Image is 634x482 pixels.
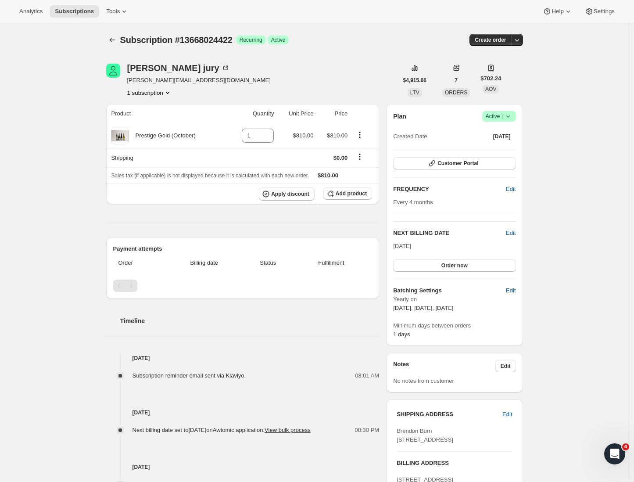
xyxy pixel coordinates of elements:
[50,5,99,18] button: Subscriptions
[393,243,411,249] span: [DATE]
[604,443,625,464] iframe: Intercom live chat
[502,113,503,120] span: |
[106,354,380,363] h4: [DATE]
[403,77,426,84] span: $4,915.66
[393,295,516,304] span: Yearly on
[353,152,367,162] button: Shipping actions
[327,132,347,139] span: $810.00
[480,74,501,83] span: $702.24
[240,36,262,43] span: Recurring
[445,90,467,96] span: ORDERS
[497,407,517,421] button: Edit
[393,185,506,194] h2: FREQUENCY
[293,132,314,139] span: $810.00
[106,148,228,167] th: Shipping
[393,286,506,295] h6: Batching Settings
[133,427,311,433] span: Next billing date set to [DATE] on Awtomic application .
[397,428,453,443] span: Brendon Burn [STREET_ADDRESS]
[393,157,516,169] button: Customer Portal
[106,463,380,471] h4: [DATE]
[101,5,134,18] button: Tools
[106,408,380,417] h4: [DATE]
[106,64,120,78] span: LISA jury
[106,8,120,15] span: Tools
[336,190,367,197] span: Add product
[393,259,516,272] button: Order now
[133,372,246,379] span: Subscription reminder email sent via Klaviyo.
[506,185,516,194] span: Edit
[127,64,230,72] div: [PERSON_NAME] jury
[14,5,48,18] button: Analytics
[502,410,512,419] span: Edit
[398,74,432,86] button: $4,915.66
[276,104,316,123] th: Unit Price
[113,245,373,253] h2: Payment attempts
[455,77,458,84] span: 7
[246,259,290,267] span: Status
[393,331,410,338] span: 1 days
[501,284,521,298] button: Edit
[296,259,367,267] span: Fulfillment
[271,36,286,43] span: Active
[485,86,496,92] span: AOV
[393,132,427,141] span: Created Date
[580,5,620,18] button: Settings
[19,8,43,15] span: Analytics
[113,280,373,292] nav: Pagination
[316,104,351,123] th: Price
[506,229,516,237] button: Edit
[501,182,521,196] button: Edit
[469,34,511,46] button: Create order
[506,286,516,295] span: Edit
[120,317,380,325] h2: Timeline
[106,104,228,123] th: Product
[410,90,419,96] span: LTV
[393,360,495,372] h3: Notes
[168,259,240,267] span: Billing date
[393,321,516,330] span: Minimum days between orders
[501,363,511,370] span: Edit
[437,160,478,167] span: Customer Portal
[495,360,516,372] button: Edit
[318,172,338,179] span: $810.00
[393,112,406,121] h2: Plan
[475,36,506,43] span: Create order
[397,459,512,468] h3: BILLING ADDRESS
[323,187,372,200] button: Add product
[441,262,468,269] span: Order now
[228,104,277,123] th: Quantity
[55,8,94,15] span: Subscriptions
[113,253,166,273] th: Order
[106,34,118,46] button: Subscriptions
[271,191,309,198] span: Apply discount
[493,133,511,140] span: [DATE]
[449,74,463,86] button: 7
[333,155,348,161] span: $0.00
[127,76,271,85] span: [PERSON_NAME][EMAIL_ADDRESS][DOMAIN_NAME]
[355,426,380,435] span: 08:30 PM
[397,410,502,419] h3: SHIPPING ADDRESS
[355,371,379,380] span: 08:01 AM
[622,443,629,450] span: 4
[111,173,309,179] span: Sales tax (if applicable) is not displayed because it is calculated with each new order.
[393,229,506,237] h2: NEXT BILLING DATE
[353,130,367,140] button: Product actions
[259,187,315,201] button: Apply discount
[552,8,563,15] span: Help
[393,199,433,205] span: Every 4 months
[594,8,615,15] span: Settings
[120,35,233,45] span: Subscription #13668024422
[488,130,516,143] button: [DATE]
[393,305,453,311] span: [DATE], [DATE], [DATE]
[129,131,196,140] div: Prestige Gold (October)
[537,5,577,18] button: Help
[127,88,172,97] button: Product actions
[265,427,311,433] button: View bulk process
[486,112,512,121] span: Active
[393,378,454,384] span: No notes from customer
